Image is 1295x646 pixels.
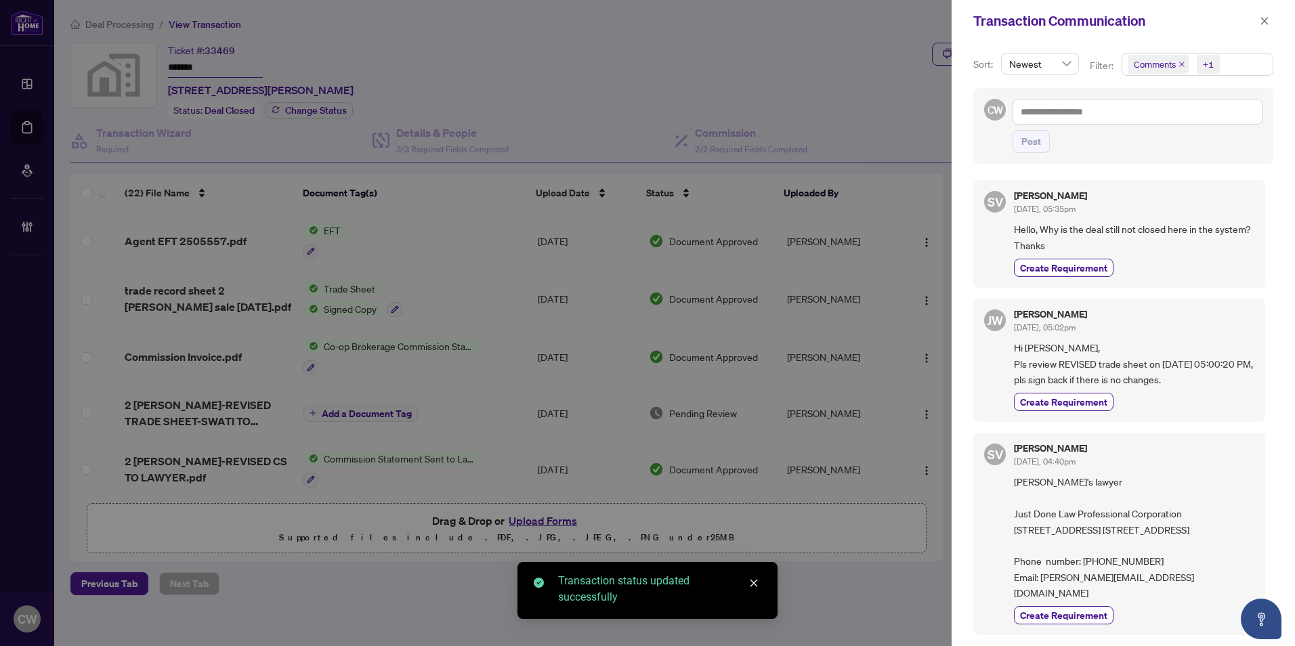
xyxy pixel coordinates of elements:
[1128,55,1189,74] span: Comments
[1014,456,1076,467] span: [DATE], 04:40pm
[1020,608,1107,622] span: Create Requirement
[1090,58,1116,73] p: Filter:
[1014,259,1113,277] button: Create Requirement
[973,57,996,72] p: Sort:
[1014,204,1076,214] span: [DATE], 05:35pm
[1014,309,1087,319] h5: [PERSON_NAME]
[1014,340,1254,387] span: Hi [PERSON_NAME], Pls review REVISED trade sheet on [DATE] 05:00:20 PM, pls sign back if there is...
[749,578,759,588] span: close
[987,311,1003,330] span: JW
[1014,393,1113,411] button: Create Requirement
[746,576,761,590] a: Close
[1020,261,1107,275] span: Create Requirement
[988,445,1003,464] span: SV
[1203,58,1214,71] div: +1
[1134,58,1176,71] span: Comments
[988,192,1003,211] span: SV
[1020,395,1107,409] span: Create Requirement
[1014,474,1254,601] span: [PERSON_NAME]'s lawyer Just Done Law Professional Corporation [STREET_ADDRESS] [STREET_ADDRESS] P...
[973,11,1256,31] div: Transaction Communication
[1014,221,1254,253] span: Hello, Why is the deal still not closed here in the system? Thanks
[1179,61,1185,68] span: close
[1014,606,1113,624] button: Create Requirement
[1260,16,1269,26] span: close
[1009,53,1071,74] span: Newest
[1014,444,1087,453] h5: [PERSON_NAME]
[1013,130,1050,153] button: Post
[1014,191,1087,200] h5: [PERSON_NAME]
[534,578,544,588] span: check-circle
[987,102,1003,118] span: CW
[1241,599,1281,639] button: Open asap
[558,573,761,605] div: Transaction status updated successfully
[1014,322,1076,332] span: [DATE], 05:02pm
